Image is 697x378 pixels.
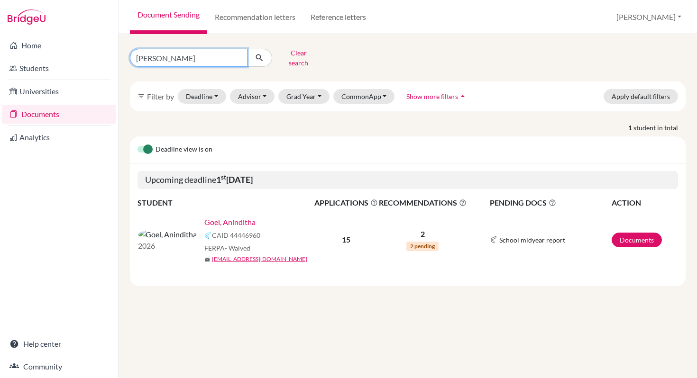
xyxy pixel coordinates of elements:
a: Students [2,59,116,78]
a: Universities [2,82,116,101]
b: 1 [DATE] [216,174,253,185]
span: FERPA [204,243,250,253]
span: CAID 44446960 [212,230,260,240]
a: Community [2,357,116,376]
span: student in total [633,123,686,133]
th: STUDENT [138,197,314,209]
button: Clear search [272,45,325,70]
strong: 1 [628,123,633,133]
a: Goel, Aninditha [204,216,256,228]
th: ACTION [611,197,678,209]
span: PENDING DOCS [490,197,611,208]
input: Find student by name... [130,49,248,67]
span: RECOMMENDATIONS [379,197,467,208]
a: Home [2,36,116,55]
span: mail [204,257,210,262]
span: 2 pending [406,242,439,251]
b: 15 [342,235,350,244]
img: Common App logo [490,236,497,243]
button: Grad Year [278,89,330,104]
img: Bridge-U [8,9,46,25]
i: arrow_drop_up [458,91,468,101]
img: Common App logo [204,232,212,239]
sup: st [221,173,226,181]
span: Deadline view is on [156,144,212,155]
a: [EMAIL_ADDRESS][DOMAIN_NAME] [212,255,307,263]
button: [PERSON_NAME] [612,8,686,26]
span: Filter by [147,92,174,101]
a: Help center [2,334,116,353]
a: Documents [2,105,116,124]
span: APPLICATIONS [314,197,378,208]
img: Goel, Aninditha [138,229,197,240]
p: 2 [379,228,467,240]
button: Advisor [230,89,275,104]
button: Show more filtersarrow_drop_up [398,89,476,104]
p: 2026 [138,240,197,252]
span: - Waived [225,244,250,252]
i: filter_list [138,92,145,100]
button: Apply default filters [604,89,678,104]
h5: Upcoming deadline [138,171,678,189]
a: Analytics [2,128,116,147]
button: CommonApp [333,89,395,104]
button: Deadline [178,89,226,104]
a: Documents [612,233,662,247]
span: School midyear report [499,235,565,245]
span: Show more filters [406,92,458,100]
